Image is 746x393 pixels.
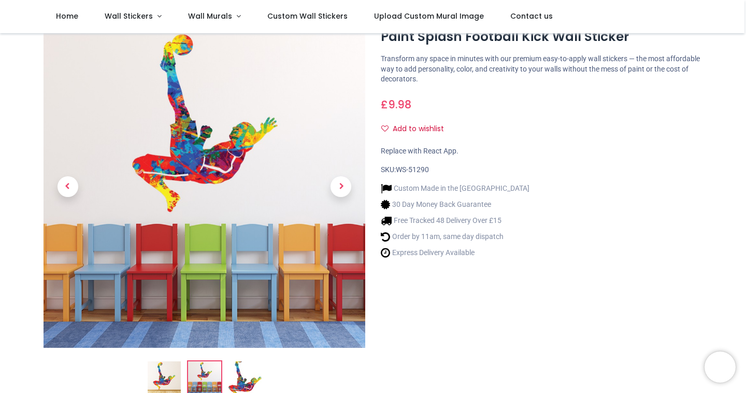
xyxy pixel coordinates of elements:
li: 30 Day Money Back Guarantee [381,199,529,210]
span: Custom Wall Stickers [267,11,348,21]
h1: Paint Splash Football Kick Wall Sticker [381,28,702,46]
p: Transform any space in minutes with our premium easy-to-apply wall stickers — the most affordable... [381,54,702,85]
span: Wall Murals [188,11,232,21]
li: Free Tracked 48 Delivery Over £15 [381,215,529,226]
span: Next [331,176,351,197]
li: Order by 11am, same day dispatch [381,231,529,242]
a: Previous [44,74,92,300]
img: WS-51290-02 [44,26,365,348]
span: Previous [58,176,78,197]
div: SKU: [381,165,702,175]
span: 9.98 [388,97,411,112]
li: Custom Made in the [GEOGRAPHIC_DATA] [381,183,529,194]
span: Home [56,11,78,21]
i: Add to wishlist [381,125,389,132]
span: Contact us [510,11,553,21]
div: Replace with React App. [381,146,702,157]
button: Add to wishlistAdd to wishlist [381,120,453,138]
span: £ [381,97,411,112]
span: Wall Stickers [105,11,153,21]
span: Upload Custom Mural Image [374,11,484,21]
iframe: Brevo live chat [705,352,736,383]
span: WS-51290 [396,165,429,174]
li: Express Delivery Available [381,247,529,258]
a: Next [317,74,365,300]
